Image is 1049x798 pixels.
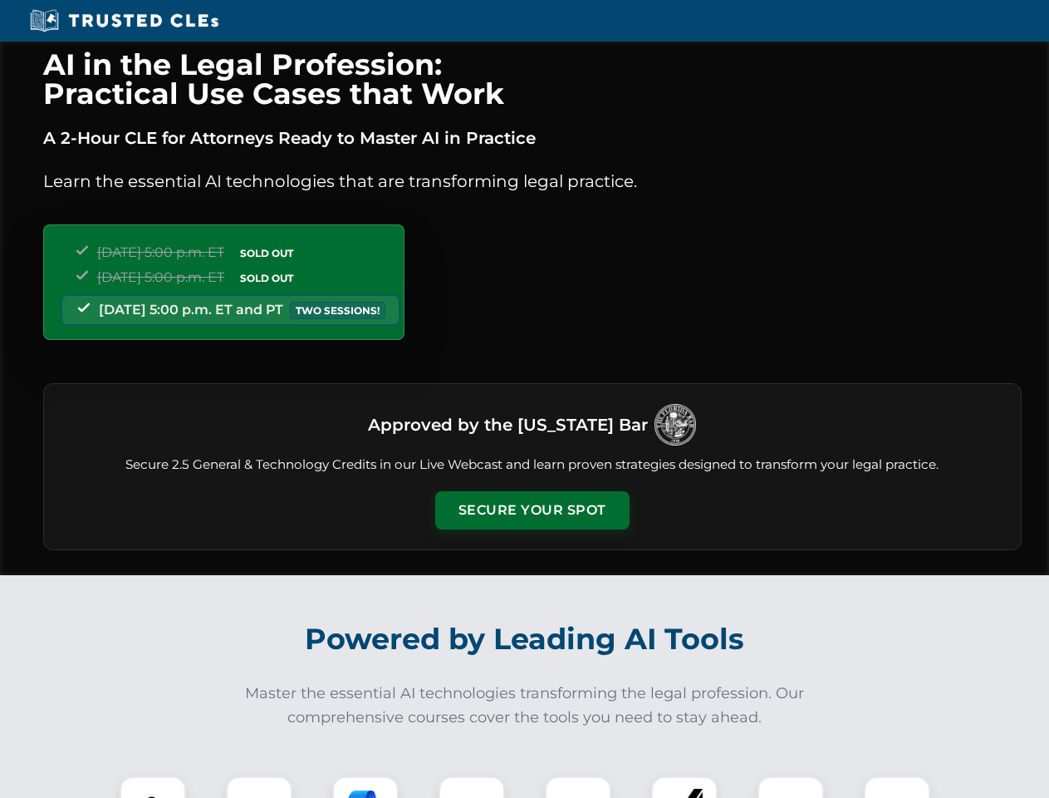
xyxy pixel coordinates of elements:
span: SOLD OUT [234,244,299,262]
img: Logo [654,404,696,446]
p: Master the essential AI technologies transforming the legal profession. Our comprehensive courses... [234,682,816,730]
img: Trusted CLEs [25,8,223,33]
h3: Approved by the [US_STATE] Bar [368,410,648,440]
span: [DATE] 5:00 p.m. ET [97,269,224,285]
p: Secure 2.5 General & Technology Credits in our Live Webcast and learn proven strategies designed ... [64,456,1001,475]
p: A 2-Hour CLE for Attorneys Ready to Master AI in Practice [43,125,1022,151]
button: Secure Your Spot [435,491,630,530]
span: [DATE] 5:00 p.m. ET [97,244,224,260]
h2: Powered by Leading AI Tools [65,610,985,668]
span: SOLD OUT [234,269,299,287]
h1: AI in the Legal Profession: Practical Use Cases that Work [43,50,1022,108]
p: Learn the essential AI technologies that are transforming legal practice. [43,168,1022,195]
